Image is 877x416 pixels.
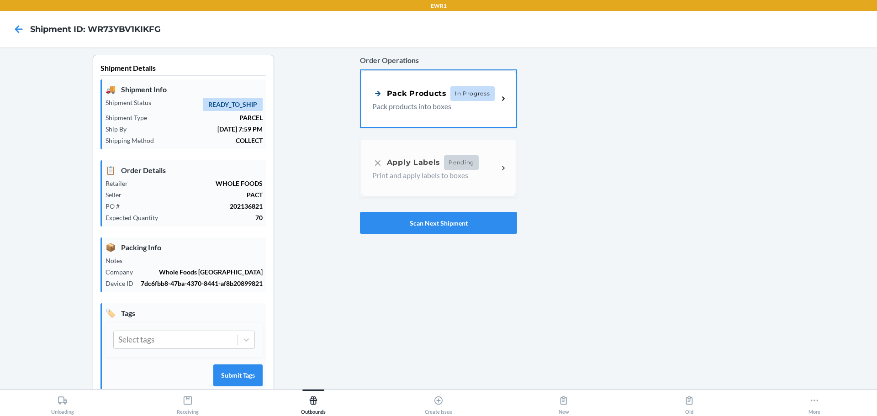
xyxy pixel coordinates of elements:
[106,98,158,107] p: Shipment Status
[376,390,501,415] button: Create Issue
[106,267,140,277] p: Company
[106,190,129,200] p: Seller
[106,279,141,288] p: Device ID
[372,88,447,99] div: Pack Products
[161,136,263,145] p: COLLECT
[106,256,130,265] p: Notes
[559,392,569,415] div: New
[51,392,74,415] div: Unloading
[203,98,263,111] span: READY_TO_SHIP
[360,212,517,234] button: Scan Next Shipment
[106,113,154,122] p: Shipment Type
[106,164,116,176] span: 📋
[106,241,116,253] span: 📦
[106,83,116,95] span: 🚚
[154,113,263,122] p: PARCEL
[431,2,447,10] p: EWR1
[106,179,135,188] p: Retailer
[106,241,263,253] p: Packing Info
[251,390,376,415] button: Outbounds
[808,392,820,415] div: More
[450,86,495,101] span: In Progress
[106,213,165,222] p: Expected Quantity
[134,124,263,134] p: [DATE] 7:59 PM
[372,101,491,112] p: Pack products into boxes
[177,392,199,415] div: Receiving
[106,307,263,319] p: Tags
[425,392,452,415] div: Create Issue
[30,23,161,35] h4: Shipment ID: WR73YBV1KIKFG
[360,69,517,128] a: Pack ProductsIn ProgressPack products into boxes
[501,390,626,415] button: New
[129,190,263,200] p: PACT
[213,364,263,386] button: Submit Tags
[135,179,263,188] p: WHOLE FOODS
[106,307,116,319] span: 🏷️
[118,334,154,346] div: Select tags
[752,390,877,415] button: More
[106,164,263,176] p: Order Details
[127,201,263,211] p: 202136821
[626,390,751,415] button: Old
[100,63,266,76] p: Shipment Details
[125,390,250,415] button: Receiving
[165,213,263,222] p: 70
[106,83,263,95] p: Shipment Info
[360,55,517,66] p: Order Operations
[106,201,127,211] p: PO #
[141,279,263,288] p: 7dc6fbb8-47ba-4370-8441-af8b20899821
[684,392,694,415] div: Old
[106,124,134,134] p: Ship By
[106,136,161,145] p: Shipping Method
[140,267,263,277] p: Whole Foods [GEOGRAPHIC_DATA]
[301,392,326,415] div: Outbounds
